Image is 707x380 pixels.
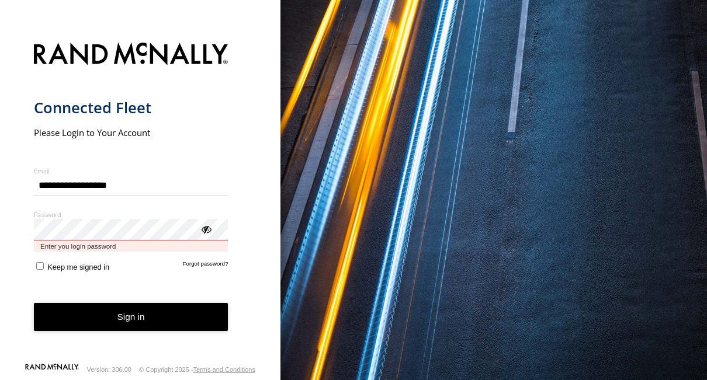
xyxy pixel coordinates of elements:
[183,260,228,271] a: Forgot password?
[34,98,228,117] h1: Connected Fleet
[200,223,212,235] div: ViewPassword
[34,127,228,138] h2: Please Login to Your Account
[34,303,228,332] button: Sign in
[34,240,228,252] span: Enter you login password
[34,210,228,219] label: Password
[47,263,109,271] span: Keep me signed in
[139,366,255,373] div: © Copyright 2025 -
[34,166,228,175] label: Email
[25,364,79,375] a: Visit our Website
[36,262,44,270] input: Keep me signed in
[193,366,255,373] a: Terms and Conditions
[34,40,228,70] img: Rand McNally
[87,366,131,373] div: Version: 306.00
[34,36,247,363] form: main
